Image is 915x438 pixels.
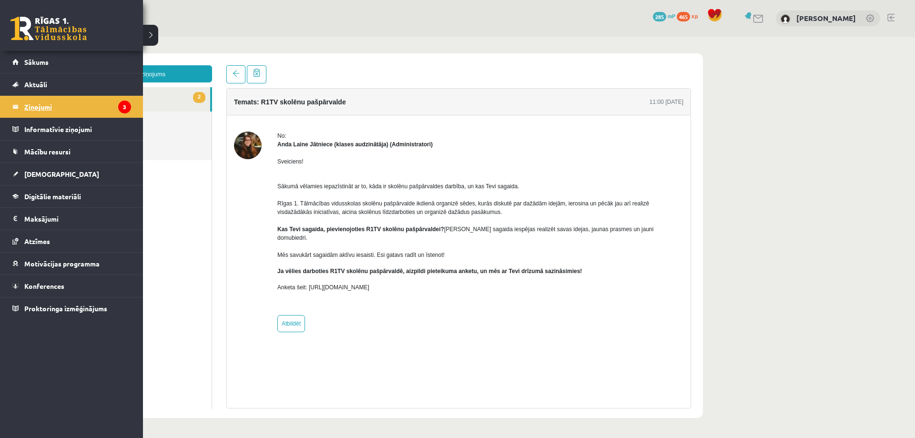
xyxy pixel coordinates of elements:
a: 285 mP [653,12,675,20]
a: Rīgas 1. Tālmācības vidusskola [10,17,87,41]
a: Motivācijas programma [12,253,131,275]
a: Aktuāli [12,73,131,95]
a: 465 xp [677,12,702,20]
span: Mācību resursi [24,147,71,156]
strong: Anda Laine Jātniece (klases audzinātāja) (Administratori) [239,104,395,111]
a: Atzīmes [12,230,131,252]
span: mP [668,12,675,20]
span: 2 [155,55,167,66]
span: 465 [677,12,690,21]
img: Emīls Miķelsons [781,14,790,24]
a: Konferences [12,275,131,297]
legend: Ziņojumi [24,96,131,118]
span: Motivācijas programma [24,259,100,268]
span: 285 [653,12,666,21]
div: No: [239,95,645,103]
a: Mācību resursi [12,141,131,163]
span: Sākums [24,58,49,66]
a: [PERSON_NAME] [796,13,856,23]
h4: Temats: R1TV skolēnu pašpārvalde [196,61,308,69]
a: Atbildēt [239,278,267,295]
a: [DEMOGRAPHIC_DATA] [12,163,131,185]
a: Dzēstie [29,99,173,123]
span: Atzīmes [24,237,50,245]
p: Sveiciens! [239,121,645,129]
span: [DEMOGRAPHIC_DATA] [24,170,99,178]
i: 3 [118,101,131,113]
a: 2Ienākošie [29,51,172,75]
a: Ziņojumi3 [12,96,131,118]
img: Anda Laine Jātniece (klases audzinātāja) [196,95,224,122]
a: Nosūtītie [29,75,173,99]
a: Informatīvie ziņojumi [12,118,131,140]
b: Ja vēlies darboties R1TV skolēnu pašpārvaldē, aizpildi pieteikuma anketu, un mēs ar Tevi drīzumā ... [239,231,544,238]
a: Sākums [12,51,131,73]
a: Jauns ziņojums [29,29,174,46]
legend: Maksājumi [24,208,131,230]
span: Digitālie materiāli [24,192,81,201]
a: Digitālie materiāli [12,185,131,207]
span: Proktoringa izmēģinājums [24,304,107,313]
p: Sākumā vēlamies iepazīstināt ar to, kāda ir skolēnu pašpārvaldes darbība, un kas Tevi sagaida. Rī... [239,137,645,223]
span: Aktuāli [24,80,47,89]
strong: Kas Tevi sagaida, pievienojoties R1TV skolēnu pašpārvaldei? [239,189,406,196]
p: Anketa šeit: [URL][DOMAIN_NAME] [239,246,645,255]
div: 11:00 [DATE] [611,61,645,70]
a: Proktoringa izmēģinājums [12,297,131,319]
a: Maksājumi [12,208,131,230]
span: Konferences [24,282,64,290]
span: xp [691,12,698,20]
legend: Informatīvie ziņojumi [24,118,131,140]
